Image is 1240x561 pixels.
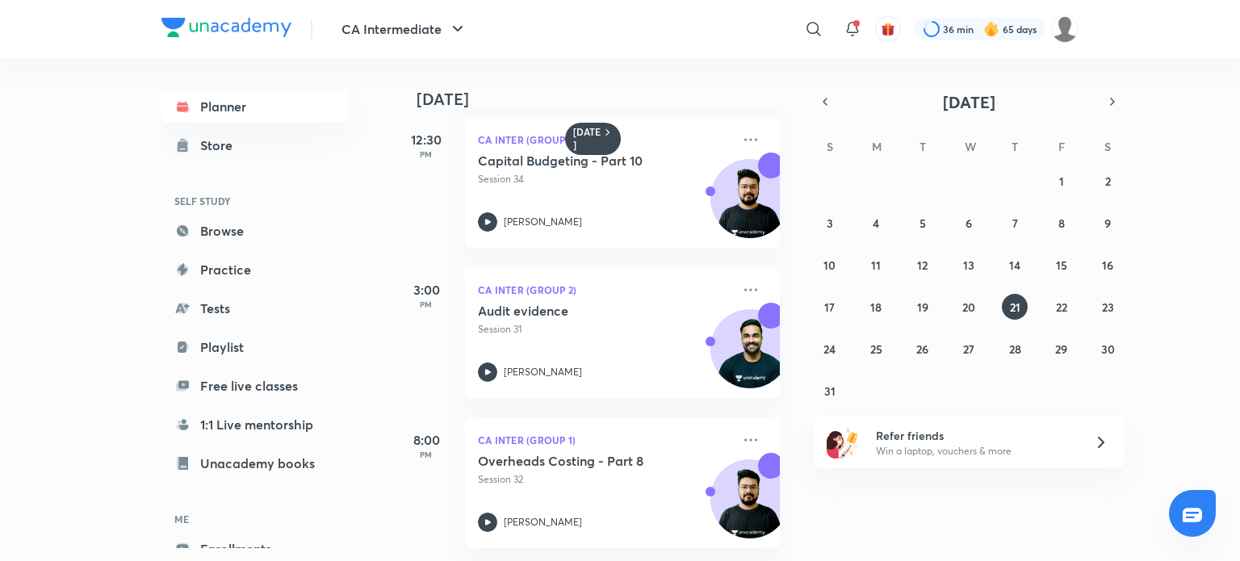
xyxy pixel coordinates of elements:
[1009,341,1021,357] abbr: August 28, 2025
[161,447,349,479] a: Unacademy books
[817,378,843,404] button: August 31, 2025
[920,139,926,154] abbr: Tuesday
[863,252,889,278] button: August 11, 2025
[1049,336,1075,362] button: August 29, 2025
[1002,210,1028,236] button: August 7, 2025
[711,168,789,245] img: Avatar
[417,90,796,109] h4: [DATE]
[956,336,982,362] button: August 27, 2025
[827,216,833,231] abbr: August 3, 2025
[161,129,349,161] a: Store
[824,383,836,399] abbr: August 31, 2025
[1002,336,1028,362] button: August 28, 2025
[1105,174,1111,189] abbr: August 2, 2025
[711,468,789,546] img: Avatar
[871,257,881,273] abbr: August 11, 2025
[870,299,882,315] abbr: August 18, 2025
[394,450,459,459] p: PM
[910,336,936,362] button: August 26, 2025
[161,90,349,123] a: Planner
[827,426,859,458] img: referral
[161,18,291,37] img: Company Logo
[956,294,982,320] button: August 20, 2025
[872,139,882,154] abbr: Monday
[963,341,974,357] abbr: August 27, 2025
[161,331,349,363] a: Playlist
[817,252,843,278] button: August 10, 2025
[573,126,601,152] h6: [DATE]
[504,365,582,379] p: [PERSON_NAME]
[1058,216,1065,231] abbr: August 8, 2025
[876,444,1075,458] p: Win a laptop, vouchers & more
[875,16,901,42] button: avatar
[394,299,459,309] p: PM
[823,341,836,357] abbr: August 24, 2025
[817,210,843,236] button: August 3, 2025
[1095,252,1121,278] button: August 16, 2025
[711,318,789,396] img: Avatar
[504,515,582,530] p: [PERSON_NAME]
[823,257,836,273] abbr: August 10, 2025
[1049,252,1075,278] button: August 15, 2025
[920,216,926,231] abbr: August 5, 2025
[200,136,242,155] div: Store
[478,130,731,149] p: CA Inter (Group 2)
[824,299,835,315] abbr: August 17, 2025
[161,187,349,215] h6: SELF STUDY
[161,18,291,41] a: Company Logo
[1012,139,1018,154] abbr: Thursday
[161,505,349,533] h6: ME
[332,13,477,45] button: CA Intermediate
[394,130,459,149] h5: 12:30
[478,303,679,319] h5: Audit evidence
[478,430,731,450] p: CA Inter (Group 1)
[1012,216,1018,231] abbr: August 7, 2025
[478,172,731,186] p: Session 34
[910,294,936,320] button: August 19, 2025
[1002,252,1028,278] button: August 14, 2025
[817,294,843,320] button: August 17, 2025
[917,299,928,315] abbr: August 19, 2025
[873,216,879,231] abbr: August 4, 2025
[1059,174,1064,189] abbr: August 1, 2025
[870,341,882,357] abbr: August 25, 2025
[1056,299,1067,315] abbr: August 22, 2025
[1049,168,1075,194] button: August 1, 2025
[1095,168,1121,194] button: August 2, 2025
[478,472,731,487] p: Session 32
[881,22,895,36] img: avatar
[1102,257,1113,273] abbr: August 16, 2025
[1009,257,1020,273] abbr: August 14, 2025
[956,252,982,278] button: August 13, 2025
[1095,210,1121,236] button: August 9, 2025
[836,90,1101,113] button: [DATE]
[394,149,459,159] p: PM
[1049,294,1075,320] button: August 22, 2025
[956,210,982,236] button: August 6, 2025
[966,216,972,231] abbr: August 6, 2025
[1002,294,1028,320] button: August 21, 2025
[863,210,889,236] button: August 4, 2025
[504,215,582,229] p: [PERSON_NAME]
[1055,341,1067,357] abbr: August 29, 2025
[827,139,833,154] abbr: Sunday
[1049,210,1075,236] button: August 8, 2025
[916,341,928,357] abbr: August 26, 2025
[965,139,976,154] abbr: Wednesday
[962,299,975,315] abbr: August 20, 2025
[161,408,349,441] a: 1:1 Live mentorship
[943,91,995,113] span: [DATE]
[876,427,1075,444] h6: Refer friends
[394,280,459,299] h5: 3:00
[161,215,349,247] a: Browse
[1104,216,1111,231] abbr: August 9, 2025
[1101,341,1115,357] abbr: August 30, 2025
[1051,15,1079,43] img: dhanak
[394,430,459,450] h5: 8:00
[478,322,731,337] p: Session 31
[161,292,349,324] a: Tests
[917,257,928,273] abbr: August 12, 2025
[1104,139,1111,154] abbr: Saturday
[161,253,349,286] a: Practice
[983,21,999,37] img: streak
